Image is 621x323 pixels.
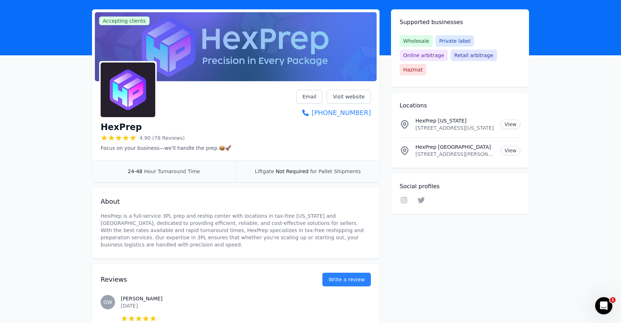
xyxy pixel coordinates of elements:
h2: Locations [400,101,520,110]
h2: Supported businesses [400,18,520,27]
span: 24-48 [128,169,143,174]
h1: HexPrep [101,121,142,133]
span: Private label [436,35,474,47]
span: Wholesale [400,35,433,47]
span: Liftgate [255,169,274,174]
a: [PHONE_NUMBER] [296,108,371,118]
button: Write a review [322,273,371,286]
p: Focus on your business—we'll handle the prep.📦🚀 [101,144,231,152]
span: Not Required [276,169,308,174]
p: HexPrep is a full-service 3PL prep and reship center with locations in tax-free [US_STATE] and [G... [101,212,371,248]
span: Retail arbitrage [451,50,497,61]
span: Hazmat [400,64,426,75]
h2: Social profiles [400,182,520,191]
span: Online arbitrage [400,50,448,61]
a: Visit website [327,90,371,103]
span: GW [103,300,112,305]
h2: Reviews [101,274,299,285]
a: Email [296,90,323,103]
img: HexPrep [101,63,155,117]
time: [DATE] [121,303,138,309]
a: View [501,146,520,155]
span: Hour Turnaround Time [144,169,200,174]
h3: [PERSON_NAME] [121,295,371,302]
h2: About [101,197,371,207]
span: Accepting clients [99,17,149,25]
span: for Pallet Shipments [310,169,361,174]
p: HexPrep [US_STATE] [415,117,495,124]
span: 1 [610,297,616,303]
span: 4.90 (78 Reviews) [139,134,185,142]
iframe: Intercom live chat [595,297,612,314]
p: HexPrep [GEOGRAPHIC_DATA] [415,143,495,151]
p: [STREET_ADDRESS][PERSON_NAME][US_STATE] [415,151,495,158]
a: View [501,120,520,129]
p: [STREET_ADDRESS][US_STATE] [415,124,495,131]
